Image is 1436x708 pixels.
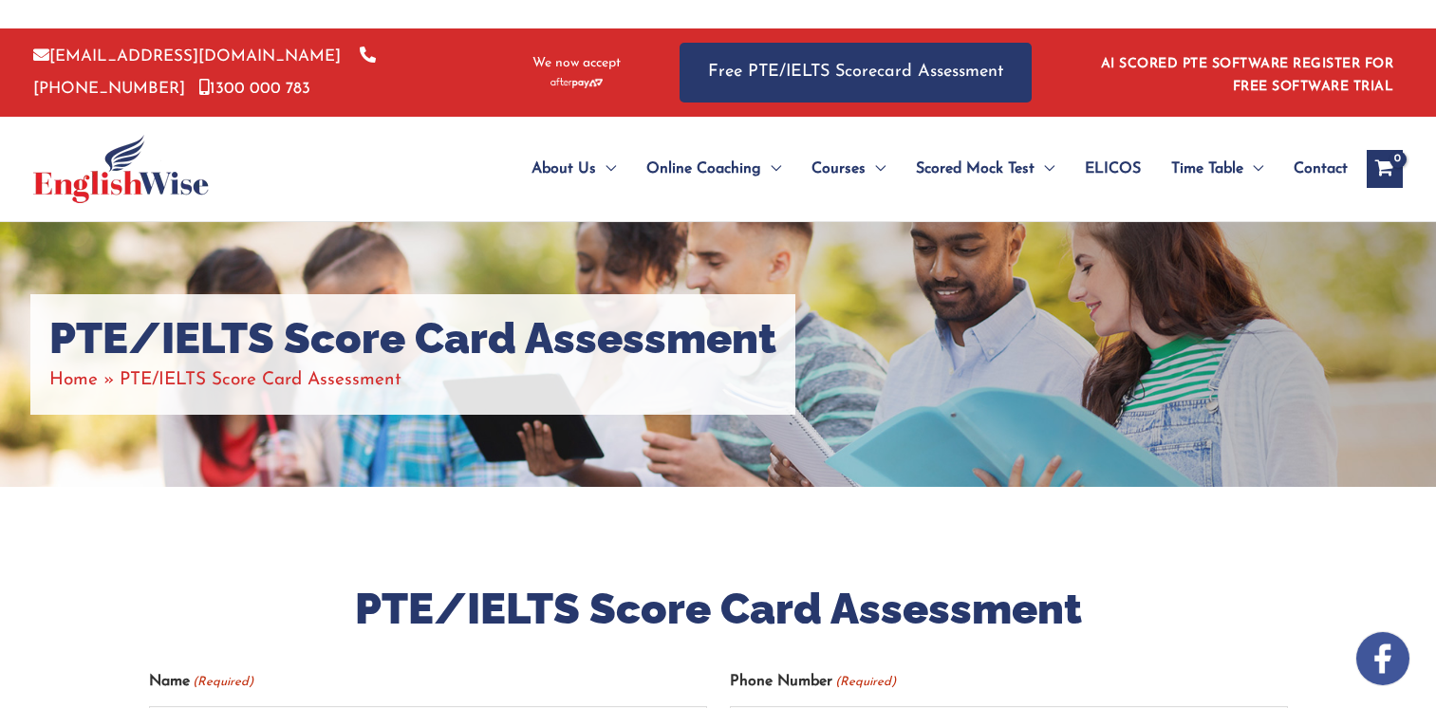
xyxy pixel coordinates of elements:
a: Contact [1278,136,1348,202]
span: We now accept [532,54,621,73]
img: cropped-ew-logo [33,135,209,203]
a: 1300 000 783 [199,81,310,97]
a: CoursesMenu Toggle [796,136,901,202]
span: Courses [811,136,866,202]
a: AI SCORED PTE SOFTWARE REGISTER FOR FREE SOFTWARE TRIAL [1101,57,1394,94]
span: Scored Mock Test [916,136,1035,202]
nav: Breadcrumbs [49,364,776,396]
a: Online CoachingMenu Toggle [631,136,796,202]
span: Online Coaching [646,136,761,202]
img: Afterpay-Logo [550,78,603,88]
a: Time TableMenu Toggle [1156,136,1278,202]
span: Time Table [1171,136,1243,202]
h1: PTE/IELTS Score Card Assessment [49,313,776,364]
a: Home [49,371,98,389]
span: Menu Toggle [1035,136,1054,202]
span: ELICOS [1085,136,1141,202]
a: Scored Mock TestMenu Toggle [901,136,1070,202]
span: Contact [1294,136,1348,202]
span: Menu Toggle [761,136,781,202]
span: (Required) [191,666,253,698]
a: [PHONE_NUMBER] [33,48,376,96]
span: PTE/IELTS Score Card Assessment [120,371,401,389]
a: View Shopping Cart, empty [1367,150,1403,188]
span: Menu Toggle [866,136,886,202]
span: (Required) [833,666,896,698]
a: ELICOS [1070,136,1156,202]
h2: PTE/IELTS Score Card Assessment [149,582,1288,638]
span: Menu Toggle [1243,136,1263,202]
label: Phone Number [730,666,896,698]
nav: Site Navigation: Main Menu [486,136,1348,202]
a: Free PTE/IELTS Scorecard Assessment [680,43,1032,102]
span: Menu Toggle [596,136,616,202]
img: white-facebook.png [1356,632,1409,685]
span: About Us [532,136,596,202]
a: [EMAIL_ADDRESS][DOMAIN_NAME] [33,48,341,65]
aside: Header Widget 1 [1090,42,1403,103]
label: Name [149,666,253,698]
a: About UsMenu Toggle [516,136,631,202]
